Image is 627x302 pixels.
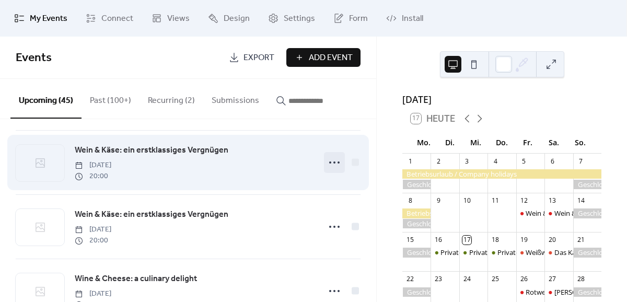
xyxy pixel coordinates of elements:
[406,275,415,284] div: 22
[402,219,431,228] div: Geschlossen / Closed
[200,4,258,32] a: Design
[431,248,459,257] div: Private Weinprobe
[434,236,443,245] div: 16
[573,180,601,189] div: Geschlossen / Closed
[541,132,567,153] div: Sa.
[75,208,228,221] span: Wein & Käse: ein erstklassiges Vergnügen
[573,287,601,297] div: Geschlossen / Closed
[487,248,516,257] div: Private Weinprobe
[491,275,500,284] div: 25
[544,287,573,297] div: Wein trifft Schokolade: ein verführerisches Duo
[402,13,423,25] span: Install
[144,4,198,32] a: Views
[402,180,431,189] div: Geschlossen / Closed
[519,275,528,284] div: 26
[167,13,190,25] span: Views
[243,52,274,64] span: Export
[75,171,111,182] span: 20:00
[515,132,541,153] div: Fr.
[402,287,431,297] div: Geschlossen / Closed
[462,236,471,245] div: 17
[75,272,197,286] a: Wine & Cheese: a culinary delight
[548,157,557,166] div: 6
[519,196,528,205] div: 12
[489,132,515,153] div: Do.
[576,157,585,166] div: 7
[78,4,141,32] a: Connect
[75,160,111,171] span: [DATE]
[140,79,203,118] button: Recurring (2)
[548,275,557,284] div: 27
[286,48,361,67] button: Add Event
[576,236,585,245] div: 21
[573,208,601,218] div: Geschlossen / Closed
[349,13,368,25] span: Form
[567,132,593,153] div: So.
[82,79,140,118] button: Past (100+)
[75,235,111,246] span: 20:00
[463,132,489,153] div: Mi.
[491,157,500,166] div: 4
[284,13,315,25] span: Settings
[406,196,415,205] div: 8
[440,248,498,257] div: Private Weinprobe
[221,48,282,67] a: Export
[75,208,228,222] a: Wein & Käse: ein erstklassiges Vergnügen
[437,132,463,153] div: Di.
[576,196,585,205] div: 14
[75,224,111,235] span: [DATE]
[224,13,250,25] span: Design
[75,273,197,285] span: Wine & Cheese: a culinary delight
[203,79,268,118] button: Submissions
[402,208,431,218] div: Betriebsurlaub / Company holidays
[406,236,415,245] div: 15
[16,47,52,69] span: Events
[75,144,228,157] a: Wein & Käse: ein erstklassiges Vergnügen
[434,275,443,284] div: 23
[434,196,443,205] div: 9
[402,92,601,106] div: [DATE]
[30,13,67,25] span: My Events
[573,248,601,257] div: Geschlossen / Closed
[491,196,500,205] div: 11
[544,208,573,218] div: Wein & Käse: ein erstklassiges Vergnügen
[516,248,544,257] div: Weißwein-Exkursion: das kleine 1x1 der Rebsorten
[469,248,527,257] div: Private Weinprobe
[548,196,557,205] div: 13
[260,4,323,32] a: Settings
[10,79,82,119] button: Upcoming (45)
[309,52,353,64] span: Add Event
[516,287,544,297] div: Rotwein-Exkursion: das kleine 1x1 der Rebsorten
[378,4,431,32] a: Install
[6,4,75,32] a: My Events
[434,157,443,166] div: 2
[402,248,431,257] div: Geschlossen / Closed
[459,248,487,257] div: Private Weinprobe
[519,236,528,245] div: 19
[75,288,111,299] span: [DATE]
[497,248,555,257] div: Private Weinprobe
[101,13,133,25] span: Connect
[462,196,471,205] div: 10
[519,157,528,166] div: 5
[411,132,437,153] div: Mo.
[462,157,471,166] div: 3
[491,236,500,245] div: 18
[544,248,573,257] div: Das Kap der guten Weine: Südafrika im Überblick
[576,275,585,284] div: 28
[406,157,415,166] div: 1
[402,169,601,179] div: Betriebsurlaub / Company holidays
[462,275,471,284] div: 24
[548,236,557,245] div: 20
[516,208,544,218] div: Wein & Käse: ein erstklassiges Vergnügen
[326,4,376,32] a: Form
